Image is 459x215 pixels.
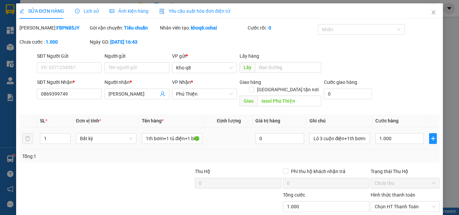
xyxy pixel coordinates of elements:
[371,192,415,198] label: Hình thức thanh toán
[76,118,101,123] span: Đơn vị tính
[288,168,348,175] span: Phí thu hộ khách nhận trả
[56,25,80,31] b: FBPN85JY
[255,62,321,73] input: Dọc đường
[80,133,132,144] span: Bất kỳ
[375,118,399,123] span: Cước hàng
[431,10,436,15] span: close
[22,133,33,144] button: delete
[46,39,58,45] b: 1.000
[110,8,149,14] span: Ảnh kiện hàng
[240,96,257,106] span: Giao
[90,24,159,32] div: Gói vận chuyển:
[191,25,217,31] b: khoq8.cohai
[19,24,88,32] div: [PERSON_NAME]:
[110,9,114,13] span: picture
[172,79,191,85] span: VP Nhận
[176,89,233,99] span: Phú Thiện
[240,53,259,59] span: Lấy hàng
[254,86,321,93] span: [GEOGRAPHIC_DATA] tận nơi
[429,133,437,144] button: plus
[90,38,159,46] div: Ngày GD:
[429,136,436,141] span: plus
[375,178,435,188] span: Chưa thu
[371,168,440,175] div: Trạng thái Thu Hộ
[110,39,137,45] b: [DATE] 16:43
[176,63,233,73] span: Kho q8
[248,24,317,32] div: Cước rồi :
[217,118,241,123] span: Định lượng
[37,52,102,60] div: SĐT Người Gửi
[307,114,373,127] th: Ghi chú
[324,89,372,99] input: Cước giao hàng
[375,202,435,212] span: Chọn HT Thanh Toán
[159,8,230,14] span: Yêu cầu xuất hóa đơn điện tử
[309,133,370,144] input: Ghi Chú
[105,52,169,60] div: Người gửi
[75,9,80,13] span: clock-circle
[19,9,24,13] span: edit
[75,8,99,14] span: Lịch sử
[159,9,165,14] img: icon
[324,79,357,85] label: Cước giao hàng
[40,118,45,123] span: SL
[160,24,246,32] div: Nhân viên tạo:
[268,25,271,31] b: 0
[255,118,280,123] span: Giá trị hàng
[19,38,88,46] div: Chưa cước :
[105,78,169,86] div: Người nhận
[283,192,305,198] span: Tổng cước
[257,96,321,106] input: Dọc đường
[424,3,443,22] button: Close
[240,79,261,85] span: Giao hàng
[142,133,202,144] input: VD: Bàn, Ghế
[160,91,165,97] span: user-add
[142,118,164,123] span: Tên hàng
[19,8,64,14] span: SỬA ĐƠN HÀNG
[172,52,237,60] div: VP gửi
[124,25,148,31] b: Tiêu chuẩn
[195,169,210,174] span: Thu Hộ
[240,62,255,73] span: Lấy
[22,153,178,160] div: Tổng: 1
[37,78,102,86] div: SĐT Người Nhận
